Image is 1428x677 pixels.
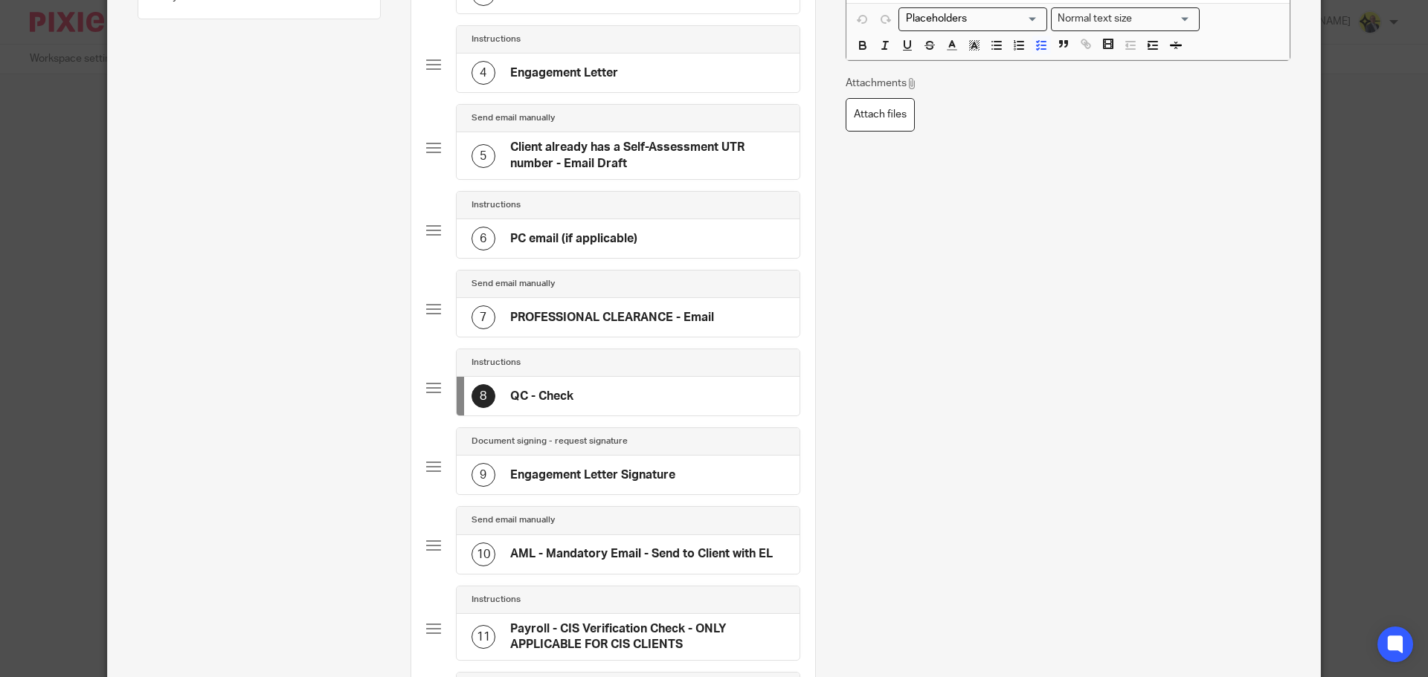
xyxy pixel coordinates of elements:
div: 4 [472,61,495,85]
h4: Instructions [472,594,521,606]
div: 11 [472,625,495,649]
div: Text styles [1051,7,1200,30]
div: Placeholders [898,7,1047,30]
h4: AML - Mandatory Email - Send to Client with EL [510,546,773,562]
h4: Document signing - request signature [472,435,628,447]
h4: PC email (if applicable) [510,231,637,247]
h4: Send email manually [472,278,555,290]
h4: Send email manually [472,112,555,124]
h4: PROFESSIONAL CLEARANCE - Email [510,310,714,325]
label: Attach files [846,98,915,132]
h4: Instructions [472,33,521,45]
input: Search for option [1137,11,1191,27]
h4: Client already has a Self-Assessment UTR number - Email Draft [510,140,785,172]
div: 5 [472,144,495,168]
div: 10 [472,542,495,566]
h4: Engagement Letter [510,65,618,81]
div: Search for option [898,7,1047,30]
h4: Payroll - CIS Verification Check - ONLY APPLICABLE FOR CIS CLIENTS [510,621,785,653]
div: 9 [472,463,495,487]
div: 7 [472,305,495,329]
h4: Instructions [472,357,521,369]
h4: Send email manually [472,514,555,526]
span: Normal text size [1055,11,1136,27]
div: Search for option [1051,7,1200,30]
h4: Instructions [472,199,521,211]
input: Search for option [901,11,1038,27]
p: Attachments [846,76,918,91]
div: 6 [472,227,495,250]
div: 8 [472,384,495,408]
h4: QC - Check [510,389,573,404]
h4: Engagement Letter Signature [510,467,675,483]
